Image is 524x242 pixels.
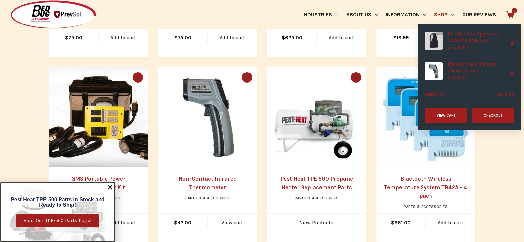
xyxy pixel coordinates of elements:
[384,175,467,199] a: Bluetooth Wireless Temperature System TR42A – 4 pack
[448,61,507,74] a: Non-Contact Infrared Thermometer
[174,220,191,226] bdi: 42.00
[5,3,25,23] button: Open LiveChat chat widget
[65,35,82,41] bdi: 75.00
[452,75,455,80] span: $
[179,175,237,191] a: Non-Contact Infrared Thermometer
[174,35,191,41] bdi: 75.00
[448,45,468,50] span: 3 ×
[404,204,448,209] a: Parts & Accessories
[351,72,361,83] button: Quick view toggle
[391,220,411,226] bdi: 661.00
[158,67,257,167] img: Non-Contact Infrared Thermometer
[107,184,113,191] a: Close
[208,214,257,232] a: View cart
[472,108,514,123] a: Checkout
[425,108,467,123] a: View cart
[426,214,475,232] a: Add to cart: “Bluetooth Wireless Temperature System TR42A - 4 pack”
[454,45,468,50] bdi: 68.00
[65,35,68,41] span: $
[393,35,397,41] span: $
[174,220,177,226] span: $
[512,8,517,13] span: 4
[158,67,257,167] picture: Infrared_Thermal_Gun_a15dd652-6a69-4888-a56c-ef584fa3bcf6_1024x1024
[448,75,466,80] span: 1 ×
[242,72,252,83] button: Quick view toggle
[317,29,366,47] a: Add to cart: “T-Duct Adapter for Black Widow 800 – 3-Way Heat Distribution”
[497,92,500,97] span: $
[208,29,257,47] a: Add to cart: “Duct Ring for Black Widow 800 – 12" Duct Attachment Adapter”
[393,35,409,41] bdi: 19.99
[49,67,148,167] a: GMS Portable Power Distribution Box Kit
[454,45,456,50] span: $
[282,35,285,41] span: $
[71,175,126,191] a: GMS Portable Power Distribution Box Kit
[267,67,366,167] img: Pest Heat TPE-500 Propane Bed Bug Heater replacement parts page
[267,67,366,167] picture: Pest Heat TPE-500 Heater
[452,75,466,80] bdi: 42.00
[99,214,148,232] a: Add to cart: “GMS Portable Power Distribution Box Kit”
[24,218,91,223] span: Visit Our TPE-500 Parts Page!
[376,67,475,167] a: Bluetooth Wireless Temperature System TR42A - 4 pack
[174,35,178,41] span: $
[133,72,143,83] button: Quick view toggle
[295,196,339,200] a: Parts & Accessories
[282,35,302,41] bdi: 625.00
[185,196,229,200] a: Parts & Accessories
[391,220,394,226] span: $
[508,69,517,78] a: Remove Non-Contact Infrared Thermometer from cart
[267,67,366,167] a: Pest Heat TPE 500 Propane Heater Replacement Parts
[508,39,517,48] a: Remove PrevSol Fire Sprinkler Cover by Stay Cool from cart
[280,175,353,191] a: Pest Heat TPE 500 Propane Heater Replacement Parts
[497,92,514,97] bdi: 246.00
[4,197,111,208] h6: Pest Heat TPE-500 Parts In Stock and Ready to Ship!
[448,31,507,44] a: PrevSol Fire Sprinkler Cover by Stay Cool
[99,29,148,47] a: Add to cart: “12” x 25' Mylar Duct”
[425,91,445,98] strong: Subtotal:
[267,214,366,232] a: View Products
[16,214,99,227] a: Visit Our TPE-500 Parts Page!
